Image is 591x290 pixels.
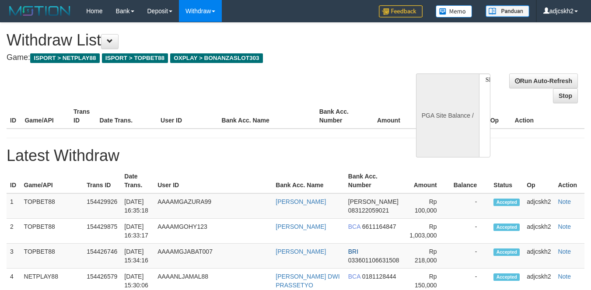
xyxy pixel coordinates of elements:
[7,53,385,62] h4: Game:
[345,168,403,193] th: Bank Acc. Number
[523,168,554,193] th: Op
[558,273,571,280] a: Note
[450,193,490,219] td: -
[83,193,121,219] td: 154429926
[121,244,154,269] td: [DATE] 15:34:16
[276,198,326,205] a: [PERSON_NAME]
[154,168,272,193] th: User ID
[558,248,571,255] a: Note
[30,53,100,63] span: ISPORT > NETPLAY88
[83,244,121,269] td: 154426746
[450,244,490,269] td: -
[316,104,365,129] th: Bank Acc. Number
[348,207,389,214] span: 083122059021
[509,73,578,88] a: Run Auto-Refresh
[493,199,520,206] span: Accepted
[362,273,396,280] span: 0181128444
[486,5,529,17] img: panduan.png
[364,104,413,129] th: Amount
[558,223,571,230] a: Note
[487,104,511,129] th: Op
[21,244,84,269] td: TOPBET88
[276,273,339,289] a: [PERSON_NAME] DWI PRASSETYO
[403,219,450,244] td: Rp 1,003,000
[416,73,479,157] div: PGA Site Balance /
[523,244,554,269] td: adjcskh2
[553,88,578,103] a: Stop
[21,219,84,244] td: TOPBET88
[493,248,520,256] span: Accepted
[21,193,84,219] td: TOPBET88
[83,168,121,193] th: Trans ID
[7,147,584,164] h1: Latest Withdraw
[7,31,385,49] h1: Withdraw List
[7,4,73,17] img: MOTION_logo.png
[523,193,554,219] td: adjcskh2
[7,244,21,269] td: 3
[276,248,326,255] a: [PERSON_NAME]
[511,104,584,129] th: Action
[7,219,21,244] td: 2
[272,168,345,193] th: Bank Acc. Name
[362,223,396,230] span: 6611164847
[102,53,168,63] span: ISPORT > TOPBET88
[450,219,490,244] td: -
[493,273,520,281] span: Accepted
[7,104,21,129] th: ID
[348,223,360,230] span: BCA
[21,104,70,129] th: Game/API
[554,168,584,193] th: Action
[121,193,154,219] td: [DATE] 16:35:18
[436,5,472,17] img: Button%20Memo.svg
[154,244,272,269] td: AAAAMGJABAT007
[276,223,326,230] a: [PERSON_NAME]
[403,168,450,193] th: Amount
[348,273,360,280] span: BCA
[403,244,450,269] td: Rp 218,000
[523,219,554,244] td: adjcskh2
[413,104,458,129] th: Balance
[348,198,399,205] span: [PERSON_NAME]
[83,219,121,244] td: 154429875
[7,168,21,193] th: ID
[348,257,399,264] span: 033601106631508
[157,104,218,129] th: User ID
[218,104,316,129] th: Bank Acc. Name
[21,168,84,193] th: Game/API
[70,104,96,129] th: Trans ID
[7,193,21,219] td: 1
[154,193,272,219] td: AAAAMGAZURA99
[450,168,490,193] th: Balance
[170,53,263,63] span: OXPLAY > BONANZASLOT303
[96,104,157,129] th: Date Trans.
[493,224,520,231] span: Accepted
[403,193,450,219] td: Rp 100,000
[348,248,358,255] span: BRI
[490,168,523,193] th: Status
[121,219,154,244] td: [DATE] 16:33:17
[121,168,154,193] th: Date Trans.
[558,198,571,205] a: Note
[154,219,272,244] td: AAAAMGOHY123
[379,5,423,17] img: Feedback.jpg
